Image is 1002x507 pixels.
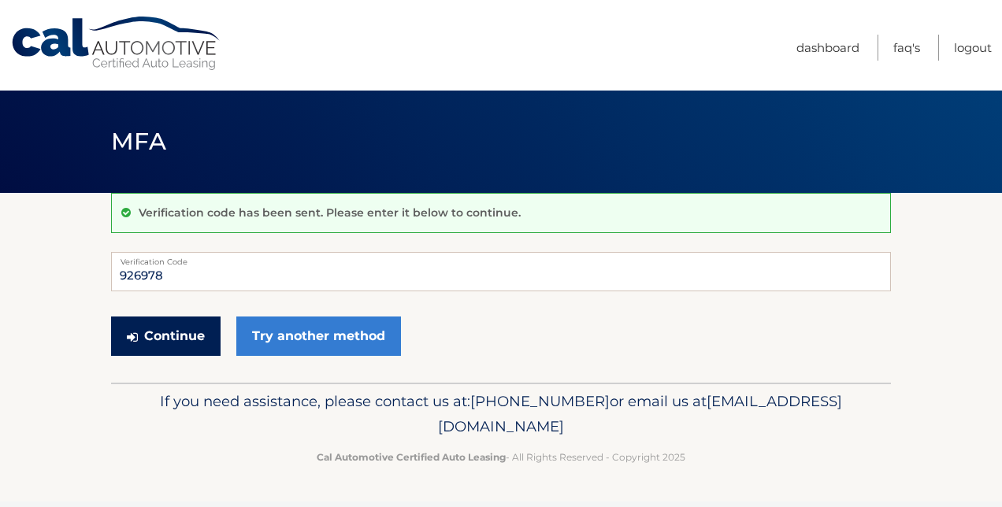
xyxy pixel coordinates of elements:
[10,16,223,72] a: Cal Automotive
[317,451,506,463] strong: Cal Automotive Certified Auto Leasing
[438,392,842,435] span: [EMAIL_ADDRESS][DOMAIN_NAME]
[111,316,221,356] button: Continue
[954,35,992,61] a: Logout
[139,205,521,220] p: Verification code has been sent. Please enter it below to continue.
[470,392,610,410] span: [PHONE_NUMBER]
[236,316,401,356] a: Try another method
[111,252,891,291] input: Verification Code
[796,35,859,61] a: Dashboard
[111,127,166,156] span: MFA
[121,449,881,465] p: - All Rights Reserved - Copyright 2025
[111,252,891,265] label: Verification Code
[121,389,881,439] p: If you need assistance, please contact us at: or email us at
[893,35,920,61] a: FAQ's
